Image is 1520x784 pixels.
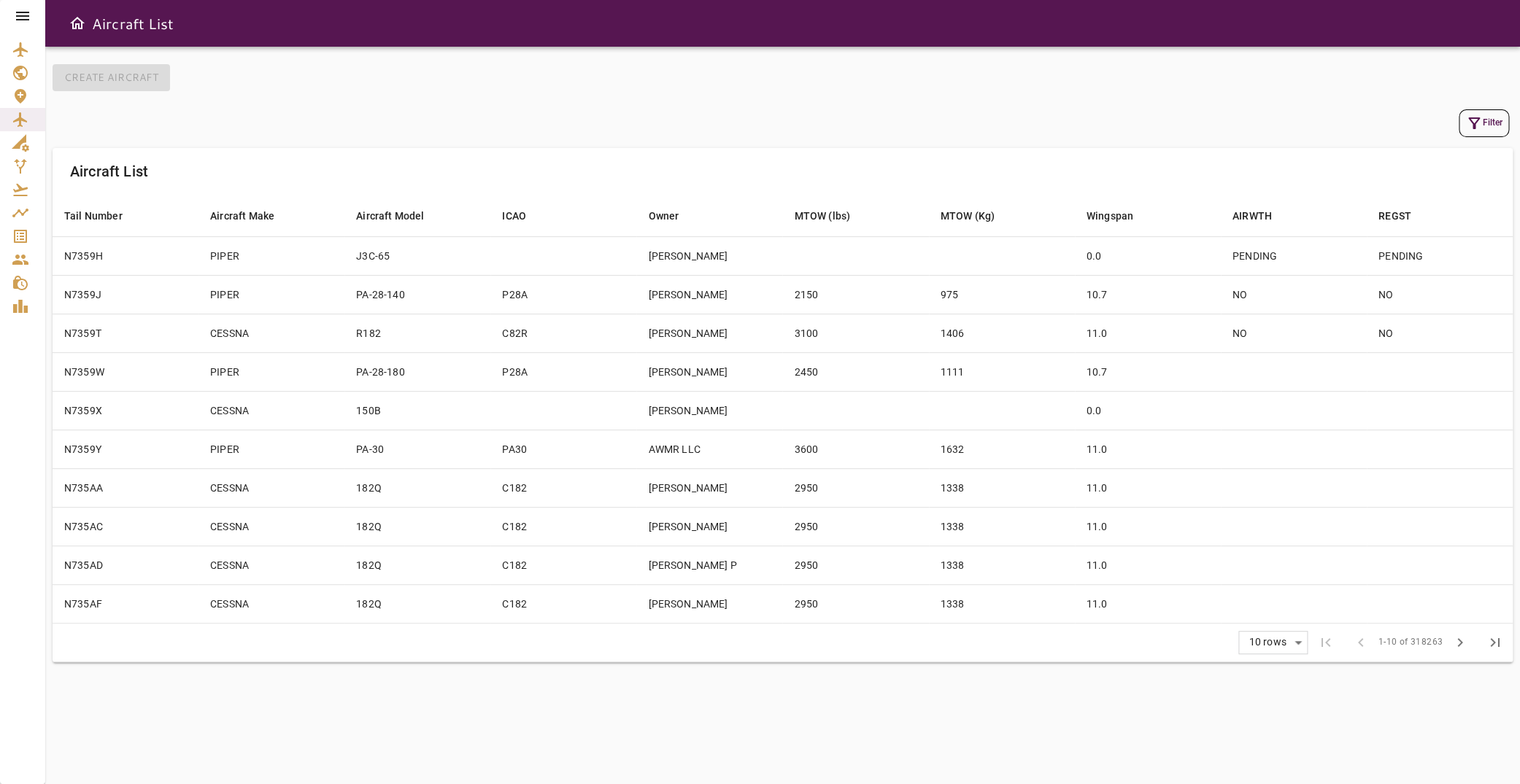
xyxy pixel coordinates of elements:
td: 182Q [344,584,490,623]
td: 150B [344,391,490,430]
td: 2950 [782,546,928,584]
td: 11.0 [1075,584,1221,623]
td: N7359J [53,275,198,314]
td: P28A [490,275,636,314]
span: Owner [648,207,698,225]
td: 11.0 [1075,507,1221,546]
td: NO [1367,275,1513,314]
div: MTOW (lbs) [794,207,850,225]
td: J3C-65 [344,236,490,275]
td: C182 [490,468,636,507]
td: N7359H [53,236,198,275]
td: [PERSON_NAME] [636,275,782,314]
div: Tail Number [64,207,123,225]
span: ICAO [502,207,545,225]
td: 2950 [782,468,928,507]
td: 1632 [929,430,1075,468]
td: PIPER [198,236,344,275]
div: Aircraft Model [356,207,424,225]
td: N735AD [53,546,198,584]
button: Open drawer [63,9,92,38]
td: 1338 [929,468,1075,507]
td: P28A [490,352,636,391]
span: Aircraft Make [210,207,293,225]
td: 182Q [344,468,490,507]
td: PIPER [198,352,344,391]
td: 2950 [782,507,928,546]
td: 10.7 [1075,352,1221,391]
span: Aircraft Model [356,207,443,225]
td: [PERSON_NAME] [636,507,782,546]
td: NO [1221,314,1367,352]
td: NO [1367,314,1513,352]
td: R182 [344,314,490,352]
td: 1338 [929,546,1075,584]
td: [PERSON_NAME] P [636,546,782,584]
td: 975 [929,275,1075,314]
td: 11.0 [1075,546,1221,584]
td: C182 [490,546,636,584]
td: 0.0 [1075,236,1221,275]
td: 3100 [782,314,928,352]
td: [PERSON_NAME] [636,468,782,507]
div: 10 rows [1239,632,1307,653]
td: PENDING [1367,236,1513,275]
td: [PERSON_NAME] [636,352,782,391]
td: CESSNA [198,507,344,546]
td: 2950 [782,584,928,623]
span: chevron_right [1451,634,1469,651]
td: C182 [490,584,636,623]
button: Filter [1459,109,1509,137]
span: AIRWTH [1232,207,1291,225]
span: last_page [1486,634,1504,651]
span: Next Page [1443,625,1478,660]
td: PA-28-140 [344,275,490,314]
td: [PERSON_NAME] [636,391,782,430]
td: PA-28-180 [344,352,490,391]
div: AIRWTH [1232,207,1272,225]
td: PIPER [198,275,344,314]
td: [PERSON_NAME] [636,236,782,275]
td: C82R [490,314,636,352]
td: 182Q [344,507,490,546]
div: Wingspan [1087,207,1133,225]
span: REGST [1378,207,1430,225]
span: 1-10 of 318263 [1378,635,1443,650]
td: [PERSON_NAME] [636,584,782,623]
td: PIPER [198,430,344,468]
td: 1338 [929,584,1075,623]
td: N7359X [53,391,198,430]
td: AWMR LLC [636,430,782,468]
div: ICAO [502,207,526,225]
td: N7359W [53,352,198,391]
div: Aircraft Make [210,207,274,225]
td: 11.0 [1075,430,1221,468]
td: 1111 [929,352,1075,391]
h6: Aircraft List [70,160,148,183]
td: 11.0 [1075,468,1221,507]
td: CESSNA [198,468,344,507]
td: [PERSON_NAME] [636,314,782,352]
span: Last Page [1478,625,1513,660]
td: 3600 [782,430,928,468]
td: N7359Y [53,430,198,468]
div: 10 rows [1245,636,1289,648]
td: 10.7 [1075,275,1221,314]
td: 1338 [929,507,1075,546]
span: Previous Page [1343,625,1378,660]
td: NO [1221,275,1367,314]
span: Tail Number [64,207,142,225]
div: MTOW (Kg) [941,207,995,225]
td: PA30 [490,430,636,468]
td: 2450 [782,352,928,391]
td: 182Q [344,546,490,584]
td: N7359T [53,314,198,352]
span: MTOW (Kg) [941,207,1014,225]
td: CESSNA [198,546,344,584]
td: 0.0 [1075,391,1221,430]
td: N735AC [53,507,198,546]
span: First Page [1308,625,1343,660]
td: N735AA [53,468,198,507]
span: MTOW (lbs) [794,207,869,225]
td: CESSNA [198,391,344,430]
